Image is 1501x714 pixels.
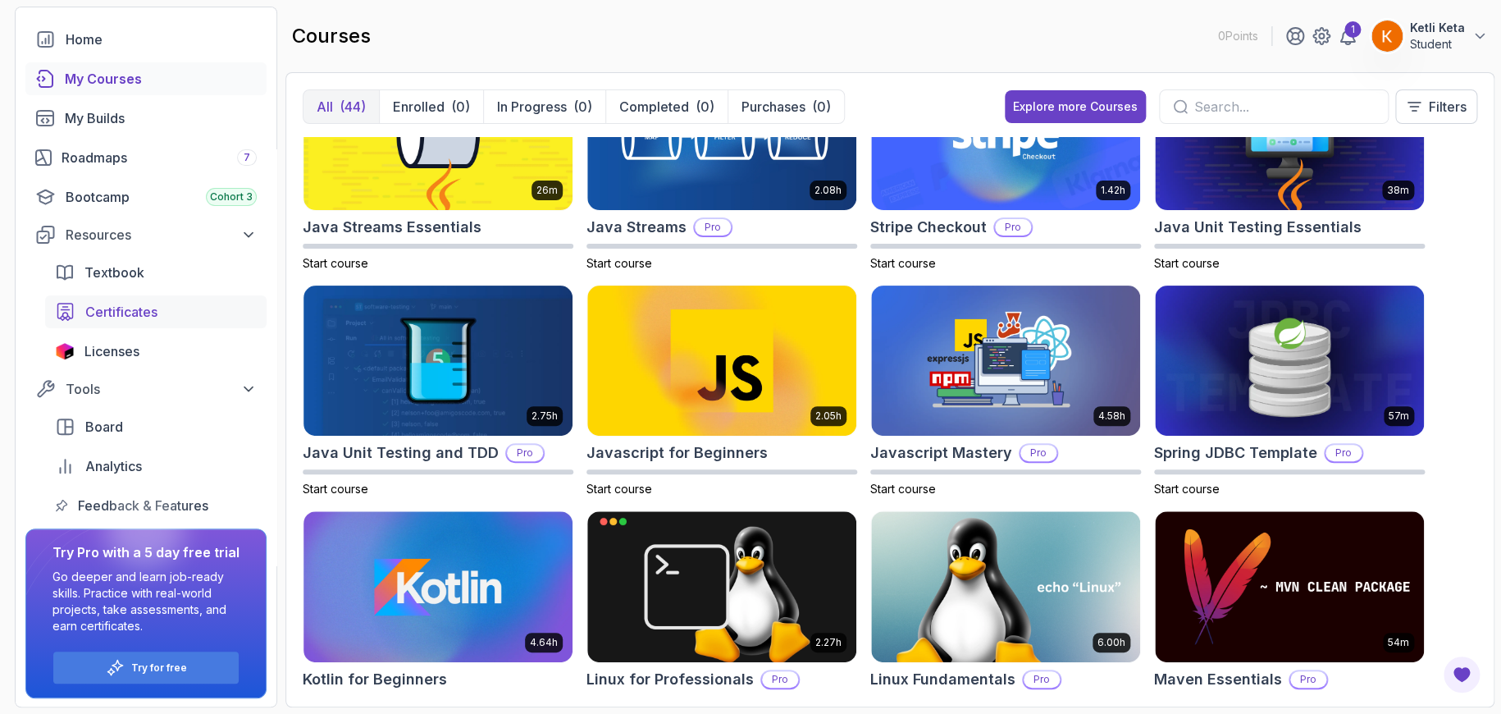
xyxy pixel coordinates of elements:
[25,181,267,213] a: bootcamp
[483,90,605,123] button: In Progress(0)
[696,97,714,117] div: (0)
[1387,184,1409,197] p: 38m
[497,97,567,117] p: In Progress
[65,69,257,89] div: My Courses
[532,410,558,423] p: 2.75h
[870,482,936,496] span: Start course
[995,219,1031,236] p: Pro
[62,148,257,167] div: Roadmaps
[303,216,481,239] h2: Java Streams Essentials
[870,256,936,270] span: Start course
[1097,636,1125,649] p: 6.00h
[1371,21,1403,52] img: user profile image
[303,668,447,691] h2: Kotlin for Beginners
[303,256,368,270] span: Start course
[65,108,257,128] div: My Builds
[340,97,366,117] div: (44)
[587,511,856,662] img: Linux for Professionals card
[1154,216,1362,239] h2: Java Unit Testing Essentials
[85,302,157,322] span: Certificates
[1194,97,1375,117] input: Search...
[1389,410,1409,423] p: 57m
[586,482,652,496] span: Start course
[1410,36,1465,53] p: Student
[741,97,805,117] p: Purchases
[45,335,267,368] a: licenses
[66,187,257,207] div: Bootcamp
[1371,20,1488,53] button: user profile imageKetli KetaStudent
[1013,98,1138,115] div: Explore more Courses
[1154,668,1282,691] h2: Maven Essentials
[1020,445,1056,461] p: Pro
[815,636,842,649] p: 2.27h
[815,410,842,423] p: 2.05h
[303,442,499,465] h2: Java Unit Testing and TDD
[871,286,1140,437] img: Javascript Mastery card
[45,450,267,483] a: analytics
[303,511,573,662] img: Kotlin for Beginners card
[303,482,368,496] span: Start course
[587,286,856,437] img: Javascript for Beginners card
[379,90,483,123] button: Enrolled(0)
[66,225,257,245] div: Resources
[1154,256,1220,270] span: Start course
[1098,410,1125,423] p: 4.58h
[210,190,253,204] span: Cohort 3
[1155,511,1424,662] img: Maven Essentials card
[244,151,250,164] span: 7
[84,341,139,361] span: Licenses
[66,379,257,399] div: Tools
[25,62,267,95] a: courses
[573,97,592,117] div: (0)
[25,23,267,56] a: home
[586,216,687,239] h2: Java Streams
[131,661,187,675] a: Try for free
[393,97,445,117] p: Enrolled
[536,184,558,197] p: 26m
[530,636,558,649] p: 4.64h
[52,569,240,634] p: Go deeper and learn job-ready skills. Practice with real-world projects, take assessments, and ea...
[586,256,652,270] span: Start course
[1024,671,1060,688] p: Pro
[870,668,1015,691] h2: Linux Fundamentals
[814,184,842,197] p: 2.08h
[85,456,142,476] span: Analytics
[25,102,267,135] a: builds
[871,511,1140,662] img: Linux Fundamentals card
[1154,442,1317,465] h2: Spring JDBC Template
[45,489,267,522] a: feedback
[1344,21,1361,38] div: 1
[78,496,208,515] span: Feedback & Features
[85,417,123,437] span: Board
[762,671,798,688] p: Pro
[507,445,543,461] p: Pro
[1155,286,1424,437] img: Spring JDBC Template card
[812,97,831,117] div: (0)
[619,97,689,117] p: Completed
[1101,184,1125,197] p: 1.42h
[1005,90,1146,123] button: Explore more Courses
[52,651,240,684] button: Try for free
[292,23,371,49] h2: courses
[45,256,267,289] a: textbook
[84,263,144,282] span: Textbook
[586,442,768,465] h2: Javascript for Beginners
[1338,26,1357,46] a: 1
[66,30,257,49] div: Home
[25,374,267,404] button: Tools
[695,219,731,236] p: Pro
[55,343,75,359] img: jetbrains icon
[870,442,1012,465] h2: Javascript Mastery
[1442,655,1481,694] button: Open Feedback Button
[1388,636,1409,649] p: 54m
[1290,671,1326,688] p: Pro
[45,410,267,443] a: board
[317,97,333,117] p: All
[605,90,728,123] button: Completed(0)
[1325,445,1362,461] p: Pro
[586,668,754,691] h2: Linux for Professionals
[870,216,987,239] h2: Stripe Checkout
[1154,482,1220,496] span: Start course
[1218,28,1258,44] p: 0 Points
